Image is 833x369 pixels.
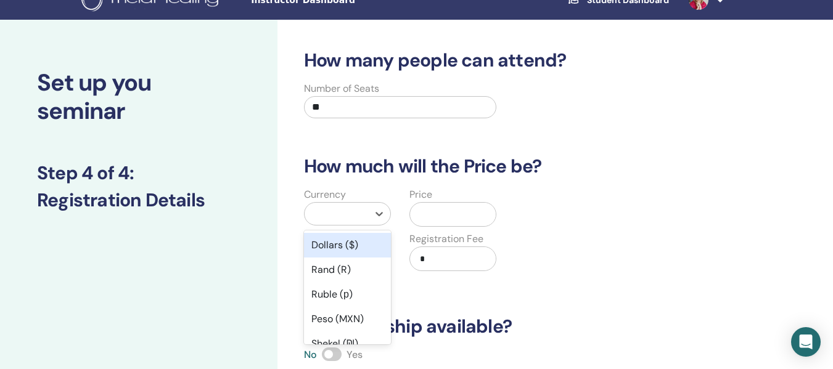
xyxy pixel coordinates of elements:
h3: Step 4 of 4 : [37,162,240,184]
h2: Set up you seminar [37,69,240,125]
div: Rand (R) [304,257,391,282]
div: Dollars ($) [304,233,391,257]
div: Peso (MXN) [304,307,391,331]
h3: Is scholarship available? [297,315,734,338]
label: Number of Seats [304,81,379,96]
span: No [304,348,317,361]
div: Ruble (р) [304,282,391,307]
div: Open Intercom Messenger [791,327,821,357]
h3: How many people can attend? [297,49,734,71]
label: Registration Fee [409,232,483,246]
h3: How much will the Price be? [297,155,734,177]
label: Currency [304,187,346,202]
div: Shekel (₪) [304,331,391,356]
span: Yes [347,348,363,361]
h3: Registration Details [37,189,240,211]
label: Price [409,187,432,202]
